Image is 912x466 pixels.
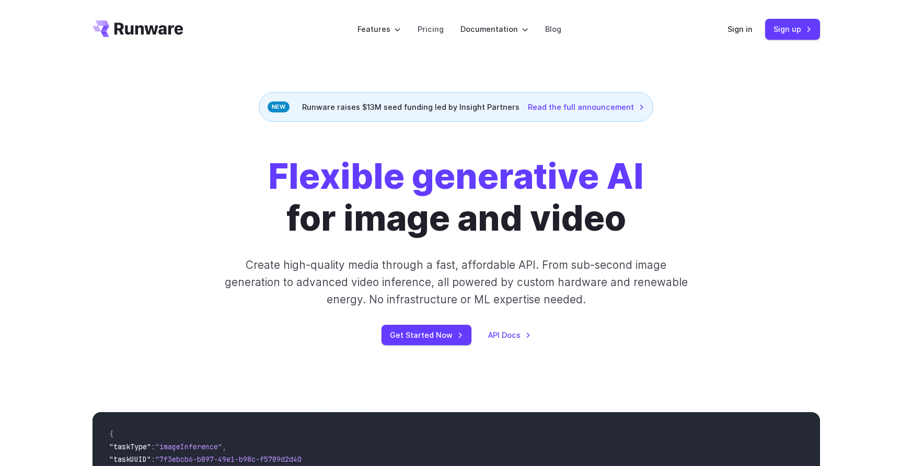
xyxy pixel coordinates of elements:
span: "taskType" [109,442,151,451]
a: Read the full announcement [528,101,644,113]
span: "imageInference" [155,442,222,451]
span: "7f3ebcb6-b897-49e1-b98c-f5789d2d40d7" [155,454,314,464]
a: Sign in [728,23,753,35]
h1: for image and video [268,155,644,240]
strong: Flexible generative AI [268,155,644,197]
label: Documentation [460,23,528,35]
span: { [109,429,113,439]
a: API Docs [488,329,531,341]
a: Get Started Now [382,325,471,345]
span: , [222,442,226,451]
div: Runware raises $13M seed funding led by Insight Partners [259,92,653,122]
span: : [151,442,155,451]
span: : [151,454,155,464]
label: Features [357,23,401,35]
a: Pricing [418,23,444,35]
a: Blog [545,23,561,35]
span: "taskUUID" [109,454,151,464]
a: Sign up [765,19,820,39]
a: Go to / [93,20,183,37]
p: Create high-quality media through a fast, affordable API. From sub-second image generation to adv... [223,256,689,309]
